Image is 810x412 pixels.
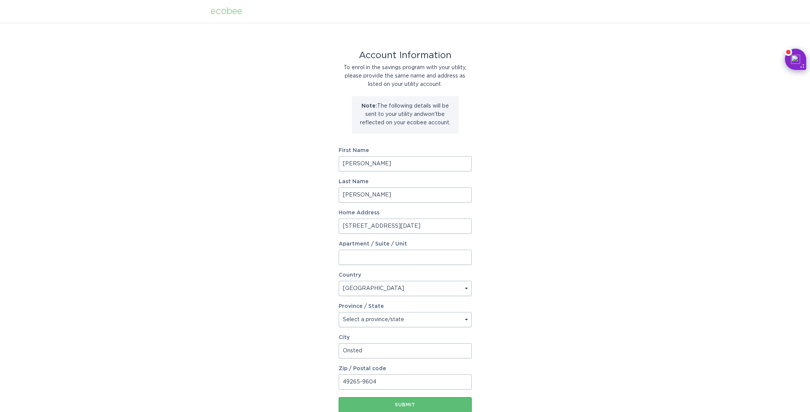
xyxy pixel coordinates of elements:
[339,51,472,60] div: Account Information
[339,148,472,153] label: First Name
[339,366,472,371] label: Zip / Postal code
[339,63,472,89] div: To enrol in the savings program with your utility, please provide the same name and address as li...
[339,210,472,216] label: Home Address
[339,335,472,340] label: City
[358,102,453,127] p: The following details will be sent to your utility and won't be reflected on your ecobee account.
[339,304,384,309] label: Province / State
[211,7,242,16] div: ecobee
[342,402,468,407] div: Submit
[339,241,472,247] label: Apartment / Suite / Unit
[361,103,377,109] strong: Note:
[339,273,361,278] label: Country
[339,179,472,184] label: Last Name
